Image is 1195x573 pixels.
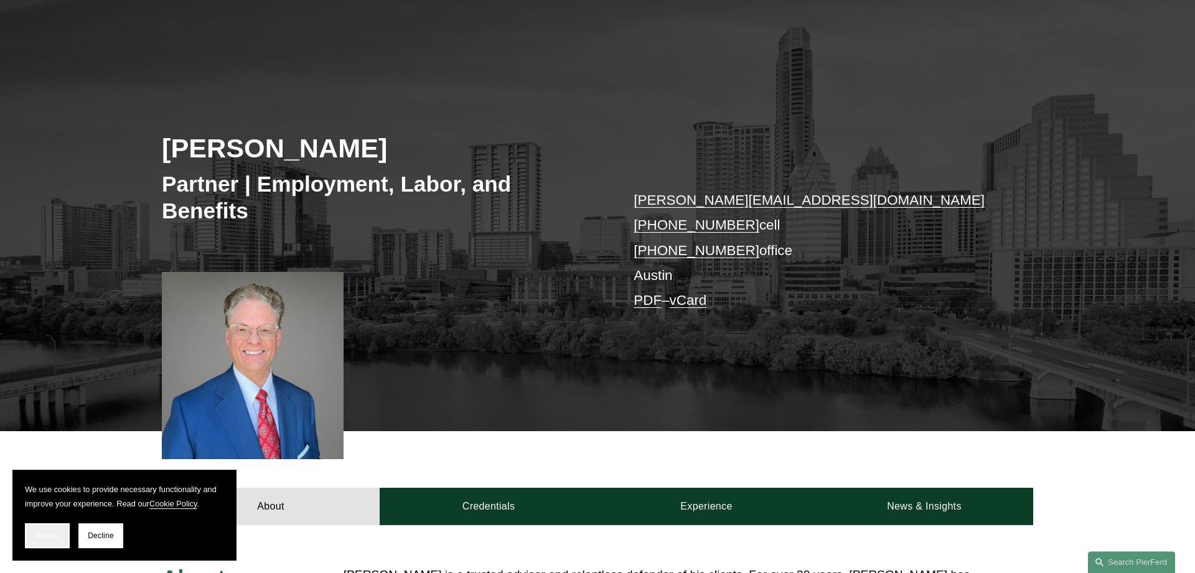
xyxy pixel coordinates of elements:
[25,482,224,511] p: We use cookies to provide necessary functionality and improve your experience. Read our .
[35,531,59,540] span: Accept
[149,499,197,508] a: Cookie Policy
[634,292,662,308] a: PDF
[162,488,380,525] a: About
[25,523,70,548] button: Accept
[634,192,985,208] a: [PERSON_NAME][EMAIL_ADDRESS][DOMAIN_NAME]
[12,470,237,561] section: Cookie banner
[162,170,597,225] h3: Partner | Employment, Labor, and Benefits
[78,523,123,548] button: Decline
[380,488,597,525] a: Credentials
[670,292,707,308] a: vCard
[88,531,114,540] span: Decline
[634,188,996,314] p: cell office Austin –
[162,132,597,164] h2: [PERSON_NAME]
[815,488,1033,525] a: News & Insights
[634,243,759,258] a: [PHONE_NUMBER]
[1088,551,1175,573] a: Search this site
[634,217,759,233] a: [PHONE_NUMBER]
[597,488,815,525] a: Experience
